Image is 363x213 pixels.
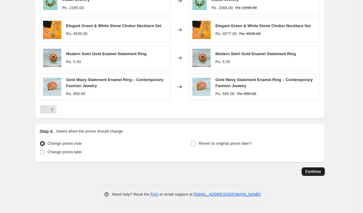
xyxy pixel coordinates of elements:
[302,167,325,176] button: Continue
[66,77,164,88] span: Gold Wavy Statement Enamel Ring – Contemporary Fashion Jewelry
[192,78,211,96] img: IMG_2296_80x.jpg
[66,51,147,56] span: Modern Swirl Gold Enamel Statement Ring
[216,91,235,97] div: Rs. 585.00
[40,105,56,114] nav: Pagination
[199,141,252,146] span: Revert to original prices later?
[158,192,194,197] span: or email support at
[216,31,237,37] div: Rs. 4077.00
[112,192,151,197] span: Need help? Read the
[40,128,54,134] h2: Step 4.
[66,91,85,97] div: Rs. 650.00
[216,77,313,88] span: Gold Wavy Statement Enamel Ring – Contemporary Fashion Jewelry
[151,192,158,197] a: FAQ
[66,59,81,65] div: Rs. 5.00
[66,31,88,37] div: Rs. 4530.00
[212,5,233,11] div: Rs. 2066.00
[56,128,123,134] p: Select when the prices should change
[216,59,230,65] div: Rs. 5.00
[216,51,296,56] span: Modern Swirl Gold Enamel Statement Ring
[216,23,311,28] span: Elegant Green & White Stone Choker Necklace Set
[48,141,82,146] span: Change prices now
[62,5,84,11] div: Rs. 2295.00
[235,5,257,11] strike: Rs. 2295.00
[192,21,211,39] img: SW007149_76434e89-d81b-40df-898e-9a7ad17e0c3e_80x.jpg
[194,192,261,197] a: [EMAIL_ADDRESS][DOMAIN_NAME]
[239,31,261,37] strike: Rs. 4530.00
[237,91,256,97] strike: Rs. 650.00
[43,78,61,96] img: IMG_2296_80x.jpg
[48,150,82,154] span: Change prices later
[66,23,162,28] span: Elegant Green & White Stone Choker Necklace Set
[305,169,321,174] span: Continue
[43,21,61,39] img: SW007149_76434e89-d81b-40df-898e-9a7ad17e0c3e_80x.jpg
[48,105,56,114] button: Next
[192,49,211,67] img: IMG_2281_80x.jpg
[43,49,61,67] img: IMG_2281_80x.jpg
